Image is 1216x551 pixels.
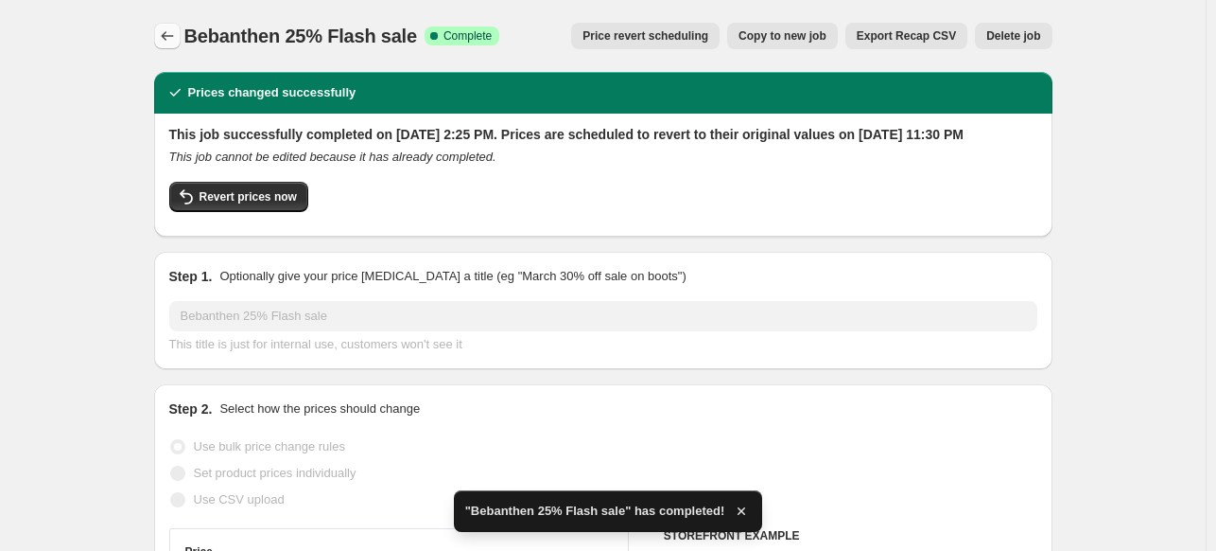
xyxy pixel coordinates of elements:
p: Select how the prices should change [219,400,420,418]
span: This title is just for internal use, customers won't see it [169,337,462,351]
h2: Step 1. [169,267,213,286]
button: Price change jobs [154,23,181,49]
button: Export Recap CSV [845,23,967,49]
input: 30% off holiday sale [169,301,1037,331]
h2: Prices changed successfully [188,83,356,102]
span: Set product prices individually [194,466,356,480]
h6: STOREFRONT EXAMPLE [664,528,1037,543]
i: This job cannot be edited because it has already completed. [169,150,496,164]
span: Copy to new job [738,28,826,44]
span: Delete job [986,28,1040,44]
span: Price revert scheduling [582,28,708,44]
span: Bebanthen 25% Flash sale [184,26,417,46]
button: Price revert scheduling [571,23,720,49]
span: Complete [443,28,492,44]
h2: Step 2. [169,400,213,418]
button: Delete job [975,23,1051,49]
span: Use bulk price change rules [194,439,345,453]
button: Copy to new job [727,23,838,49]
span: "Bebanthen 25% Flash sale" has completed! [465,502,725,521]
button: Revert prices now [169,182,308,212]
h2: This job successfully completed on [DATE] 2:25 PM. Prices are scheduled to revert to their origin... [169,125,1037,144]
p: Optionally give your price [MEDICAL_DATA] a title (eg "March 30% off sale on boots") [219,267,686,286]
span: Revert prices now [200,189,297,204]
span: Export Recap CSV [857,28,956,44]
span: Use CSV upload [194,492,285,507]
